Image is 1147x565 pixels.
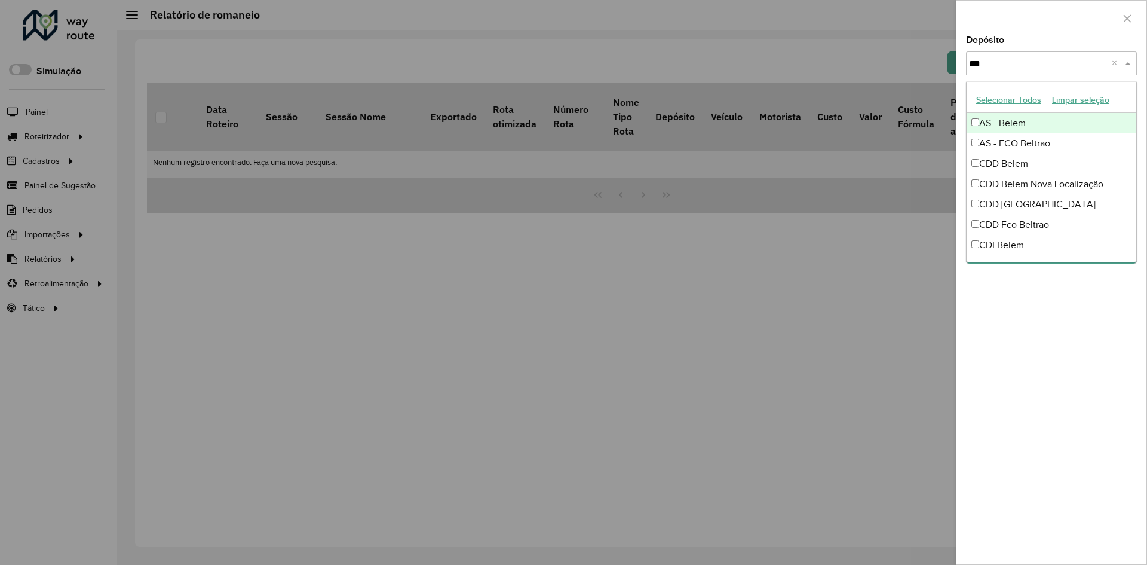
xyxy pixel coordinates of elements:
label: Depósito [966,33,1004,47]
div: CDD Belem Nova Localização [967,174,1136,194]
span: Clear all [1112,56,1122,71]
div: AS - FCO Beltrao [967,133,1136,154]
ng-dropdown-panel: Options list [966,81,1137,262]
div: CDI Belem [967,235,1136,255]
div: CDD Belem [967,154,1136,174]
div: AS - Belem [967,113,1136,133]
div: CDD Fco Beltrao [967,215,1136,235]
button: Limpar seleção [1047,91,1115,109]
button: Selecionar Todos [971,91,1047,109]
div: CDD [GEOGRAPHIC_DATA] [967,194,1136,215]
